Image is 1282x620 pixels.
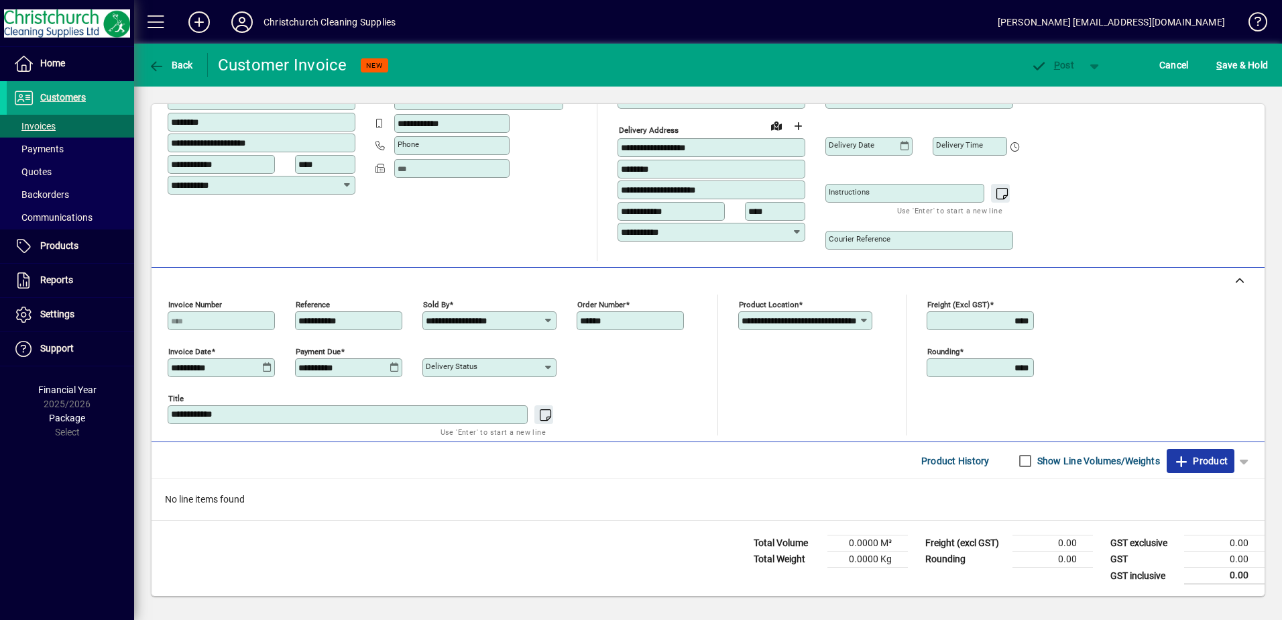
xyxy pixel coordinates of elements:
td: 0.00 [1184,552,1265,568]
label: Show Line Volumes/Weights [1035,454,1160,468]
td: GST exclusive [1104,535,1184,552]
button: Profile [221,10,264,34]
a: Products [7,229,134,263]
div: Customer Invoice [218,54,347,76]
app-page-header-button: Back [134,53,208,77]
button: Product [1167,449,1234,473]
span: Communications [13,212,93,223]
span: Product History [921,450,990,472]
mat-label: Invoice date [168,347,211,356]
mat-label: Sold by [423,300,449,309]
a: Invoices [7,115,134,138]
button: Add [178,10,221,34]
span: Products [40,240,78,251]
mat-label: Title [168,394,184,403]
span: Cancel [1159,54,1189,76]
td: GST inclusive [1104,568,1184,584]
span: NEW [366,61,383,70]
td: GST [1104,552,1184,568]
a: Settings [7,298,134,331]
span: Payments [13,144,64,154]
mat-label: Order number [577,300,626,309]
td: 0.00 [1012,552,1093,568]
span: S [1216,60,1222,70]
span: Home [40,58,65,68]
td: 0.00 [1012,535,1093,552]
mat-hint: Use 'Enter' to start a new line [897,203,1002,218]
td: 0.00 [1184,535,1265,552]
td: 0.00 [1184,568,1265,584]
mat-label: Delivery time [936,140,983,150]
span: Product [1173,450,1228,472]
span: Reports [40,274,73,285]
mat-label: Reference [296,300,330,309]
span: Backorders [13,189,69,200]
span: Package [49,413,85,423]
a: Payments [7,138,134,160]
mat-label: Instructions [829,187,870,197]
div: [PERSON_NAME] [EMAIL_ADDRESS][DOMAIN_NAME] [998,11,1225,33]
a: Home [7,47,134,81]
mat-label: Product location [739,300,799,309]
a: Support [7,332,134,366]
mat-label: Delivery date [829,140,874,150]
a: Quotes [7,160,134,183]
button: Back [145,53,196,77]
span: Financial Year [38,384,97,395]
td: Rounding [919,552,1012,568]
button: Save & Hold [1213,53,1271,77]
a: Reports [7,264,134,297]
span: Customers [40,92,86,103]
span: Invoices [13,121,56,132]
a: Knowledge Base [1238,3,1265,46]
span: ost [1031,60,1074,70]
button: Post [1024,53,1081,77]
span: Back [148,60,193,70]
mat-label: Invoice number [168,300,222,309]
mat-label: Courier Reference [829,234,890,244]
a: Backorders [7,183,134,206]
div: No line items found [152,479,1265,520]
td: Total Weight [747,552,827,568]
button: Choose address [787,115,809,137]
mat-label: Delivery status [426,362,477,371]
mat-label: Payment due [296,347,341,356]
a: Communications [7,206,134,229]
mat-hint: Use 'Enter' to start a new line [441,424,546,440]
a: View on map [766,115,787,136]
mat-label: Freight (excl GST) [927,300,990,309]
span: P [1054,60,1060,70]
button: Cancel [1156,53,1192,77]
button: Product History [916,449,995,473]
div: Christchurch Cleaning Supplies [264,11,396,33]
mat-label: Rounding [927,347,959,356]
mat-label: Phone [398,140,419,149]
span: Support [40,343,74,354]
span: Settings [40,309,74,319]
td: Total Volume [747,535,827,552]
span: Quotes [13,166,52,177]
td: 0.0000 Kg [827,552,908,568]
span: ave & Hold [1216,54,1268,76]
td: Freight (excl GST) [919,535,1012,552]
td: 0.0000 M³ [827,535,908,552]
